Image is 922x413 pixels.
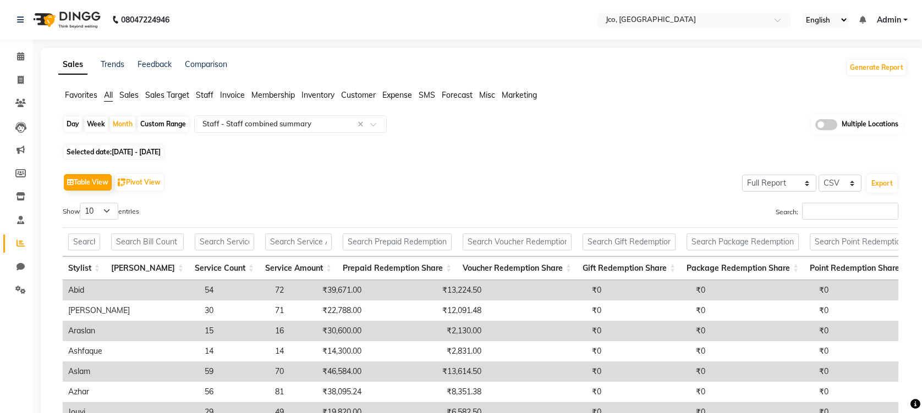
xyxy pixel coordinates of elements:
td: ₹46,584.00 [289,361,367,382]
td: ₹0 [487,280,607,300]
td: ₹0 [487,341,607,361]
th: Bill Count: activate to sort column ascending [106,256,189,280]
td: 15 [135,321,219,341]
td: ₹0 [711,280,834,300]
td: ₹0 [711,341,834,361]
span: Membership [251,90,295,100]
span: Clear all [358,119,367,130]
td: ₹13,224.50 [367,280,487,300]
td: 59 [135,361,219,382]
td: ₹0 [607,321,711,341]
td: ₹0 [607,280,711,300]
b: 08047224946 [121,4,169,35]
td: ₹0 [487,382,607,402]
th: Point Redemption Share: activate to sort column ascending [804,256,914,280]
td: ₹12,091.48 [367,300,487,321]
span: Multiple Locations [842,119,898,130]
td: ₹2,130.00 [367,321,487,341]
th: Stylist: activate to sort column ascending [63,256,106,280]
th: Voucher Redemption Share: activate to sort column ascending [457,256,577,280]
td: Azhar [63,382,135,402]
span: Sales Target [145,90,189,100]
td: 14 [135,341,219,361]
td: 56 [135,382,219,402]
td: ₹8,351.38 [367,382,487,402]
td: ₹0 [711,321,834,341]
td: ₹0 [607,341,711,361]
td: Araslan [63,321,135,341]
input: Search Point Redemption Share [810,233,908,250]
span: Invoice [220,90,245,100]
span: SMS [419,90,435,100]
input: Search Prepaid Redemption Share [343,233,452,250]
td: ₹38,095.24 [289,382,367,402]
input: Search Service Amount [265,233,332,250]
button: Pivot View [115,174,163,191]
td: ₹39,671.00 [289,280,367,300]
span: Inventory [301,90,334,100]
span: Favorites [65,90,97,100]
td: ₹14,300.00 [289,341,367,361]
td: ₹0 [487,321,607,341]
button: Generate Report [847,60,906,75]
td: Aslam [63,361,135,382]
div: Week [84,116,108,132]
a: Sales [58,55,87,75]
label: Search: [776,203,898,220]
td: 54 [135,280,219,300]
input: Search Package Redemption Share [687,233,799,250]
td: 70 [219,361,289,382]
span: Expense [382,90,412,100]
input: Search Bill Count [111,233,184,250]
td: ₹30,600.00 [289,321,367,341]
td: ₹13,614.50 [367,361,487,382]
input: Search Stylist [68,233,100,250]
input: Search: [802,203,898,220]
td: ₹0 [711,361,834,382]
span: Sales [119,90,139,100]
span: Misc [479,90,495,100]
td: ₹0 [607,361,711,382]
a: Comparison [185,59,227,69]
button: Table View [64,174,112,191]
td: ₹22,788.00 [289,300,367,321]
td: [PERSON_NAME] [63,300,135,321]
img: logo [28,4,103,35]
div: Month [110,116,135,132]
td: 14 [219,341,289,361]
td: 72 [219,280,289,300]
th: Service Amount: activate to sort column ascending [260,256,337,280]
td: 30 [135,300,219,321]
a: Trends [101,59,124,69]
td: 71 [219,300,289,321]
th: Prepaid Redemption Share: activate to sort column ascending [337,256,457,280]
span: Marketing [502,90,537,100]
td: Ashfaque [63,341,135,361]
td: ₹0 [711,382,834,402]
span: Staff [196,90,213,100]
td: Abid [63,280,135,300]
div: Custom Range [138,116,189,132]
span: Forecast [442,90,473,100]
span: Customer [341,90,376,100]
label: Show entries [63,203,139,220]
span: All [104,90,113,100]
span: [DATE] - [DATE] [112,148,161,156]
a: Feedback [138,59,172,69]
td: ₹0 [607,382,711,402]
th: Service Count: activate to sort column ascending [189,256,260,280]
td: 16 [219,321,289,341]
td: ₹0 [487,361,607,382]
th: Package Redemption Share: activate to sort column ascending [681,256,804,280]
button: Export [867,174,897,193]
input: Search Gift Redemption Share [583,233,676,250]
th: Gift Redemption Share: activate to sort column ascending [577,256,681,280]
select: Showentries [80,203,118,220]
td: ₹2,831.00 [367,341,487,361]
img: pivot.png [118,178,126,187]
td: 81 [219,382,289,402]
td: ₹0 [711,300,834,321]
td: ₹0 [487,300,607,321]
input: Search Service Count [195,233,254,250]
input: Search Voucher Redemption Share [463,233,572,250]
